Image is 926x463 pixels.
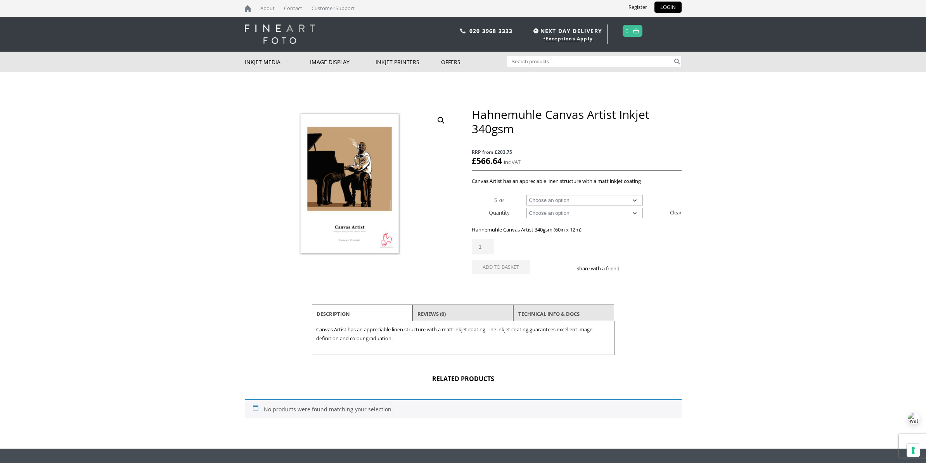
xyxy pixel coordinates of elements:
[417,307,446,321] a: Reviews (0)
[434,113,448,127] a: View full-screen image gallery
[489,209,509,216] label: Quantity
[531,26,602,35] span: NEXT DAY DELIVERY
[441,52,507,72] a: Offers
[245,399,682,418] div: No products were found matching your selection.
[507,56,673,67] input: Search products…
[245,52,310,72] a: Inkjet Media
[533,28,538,33] img: time.svg
[654,2,682,13] a: LOGIN
[376,52,441,72] a: Inkjet Printers
[472,148,681,157] span: RRP from £203.75
[623,2,653,13] a: Register
[647,265,654,272] img: email sharing button
[518,307,580,321] a: TECHNICAL INFO & DOCS
[576,264,629,273] p: Share with a friend
[670,206,682,219] a: Clear options
[472,177,681,186] p: Canvas Artist has an appreciable linen structure with a matt inkjet coating
[472,260,530,274] button: Add to basket
[494,196,504,204] label: Size
[317,307,350,321] a: Description
[316,325,610,343] p: Canvas Artist has an appreciable linen structure with a matt inkjet coating. The inkjet coating g...
[907,444,920,457] button: Your consent preferences for tracking technologies
[633,28,639,33] img: basket.svg
[310,52,376,72] a: Image Display
[472,239,494,254] input: Product quantity
[460,28,466,33] img: phone.svg
[245,24,315,44] img: logo-white.svg
[472,107,681,136] h1: Hahnemuhle Canvas Artist Inkjet 340gsm
[469,27,513,35] a: 020 3968 3333
[638,265,644,272] img: twitter sharing button
[245,374,682,387] h2: Related products
[629,265,635,272] img: facebook sharing button
[472,155,502,166] bdi: 566.64
[472,155,476,166] span: £
[472,225,681,234] p: Hahnemuhle Canvas Artist 340gsm (60in x 12m)
[673,56,682,67] button: Search
[625,25,629,37] a: 0
[545,35,593,42] a: Exceptions Apply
